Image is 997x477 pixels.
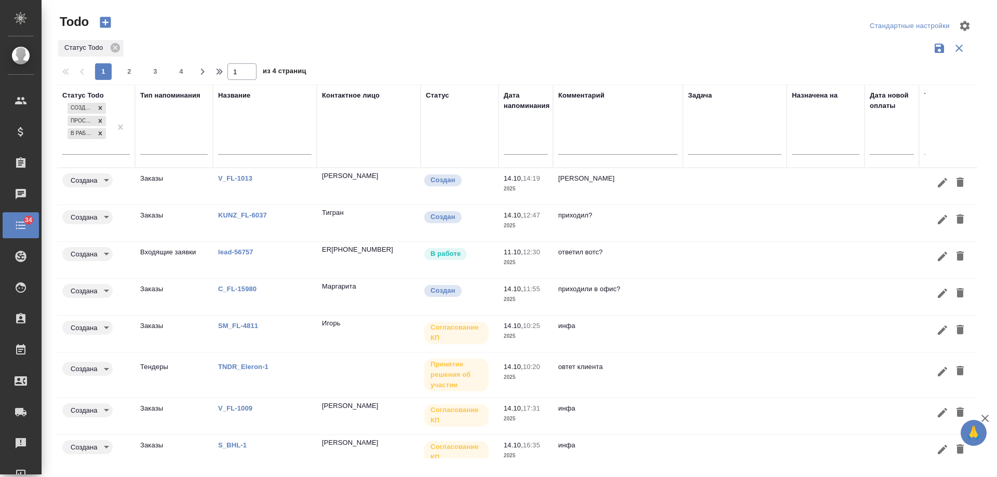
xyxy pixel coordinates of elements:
button: Редактировать [934,284,951,303]
div: Click to copy [322,171,379,181]
p: 2025 [504,372,548,383]
p: В работе [430,249,461,259]
p: Тигран [322,208,344,218]
p: 12:47 [523,211,540,219]
div: Комментарий [558,90,604,101]
div: Маргарита [322,281,415,292]
div: Статус Todo [62,90,104,101]
div: Тигран [322,208,415,218]
div: Создана [62,284,113,298]
p: Создан [430,285,455,296]
span: 4 [173,66,190,77]
p: приходил? [558,210,678,221]
div: Задача [688,90,712,101]
div: Создана [62,403,113,417]
div: Создана [62,362,113,376]
p: Создан [430,212,455,222]
a: KUNZ_FL-6037 [218,211,267,219]
button: Редактировать [934,321,951,340]
div: Click to copy [322,244,331,255]
p: Согласование КП [430,442,482,462]
div: Создана, Просрочена, В работе [66,115,107,128]
div: Click to copy [322,438,379,448]
a: V_FL-1009 [218,404,252,412]
div: Click to copy [322,401,379,411]
p: 14:19 [523,174,540,182]
div: Создана [62,321,113,335]
p: 14.10, [504,441,523,449]
p: овтет клиента [558,362,678,372]
button: Редактировать [934,440,951,459]
div: Дата напоминания [504,90,549,111]
p: приходили в офис? [558,284,678,294]
div: Баученкова Варвара Денисовна [322,401,415,411]
p: 10:20 [523,363,540,371]
button: Удалить [951,247,969,266]
button: Создана [68,443,100,452]
div: Варламова Надежда [322,438,415,448]
p: 2025 [504,184,548,194]
div: Тэги [924,90,939,101]
p: 11.10, [504,248,523,256]
p: 14.10, [504,174,523,182]
div: Игорь [322,318,415,329]
p: 10:25 [523,322,540,330]
span: из 4 страниц [263,65,306,80]
button: Редактировать [934,362,951,381]
button: Редактировать [934,403,951,423]
td: Заказы [135,435,213,471]
button: Удалить [951,403,969,423]
button: Создана [68,406,100,415]
p: ER [322,244,331,255]
span: 3 [147,66,164,77]
p: [PERSON_NAME] [322,171,379,181]
button: Добавить ToDo [93,13,118,31]
a: SM_FL-4811 [218,322,258,330]
div: Просрочена [68,116,95,127]
div: Click to copy [331,244,393,255]
div: Контактное лицо [322,90,380,101]
div: Click to copy [322,208,344,218]
p: 17:31 [523,404,540,412]
p: Согласование КП [430,322,482,343]
div: Статус Todo [58,40,124,57]
p: инфа [558,403,678,414]
td: Тендеры [135,357,213,393]
button: Редактировать [934,247,951,266]
button: Создана [68,364,100,373]
button: Удалить [951,440,969,459]
p: [PHONE_NUMBER] [331,244,393,255]
button: Редактировать [934,210,951,229]
p: 12:30 [523,248,540,256]
button: Создана [68,287,100,295]
div: Создана [62,247,113,261]
div: Click to copy [322,318,341,329]
div: В работе [68,128,95,139]
button: Удалить [951,284,969,303]
td: Заказы [135,316,213,352]
div: Название [218,90,250,101]
p: 2025 [504,414,548,424]
p: [PERSON_NAME] [558,173,678,184]
div: Создана [62,210,113,224]
div: ER, +79161133800 [322,244,415,255]
p: Принятие решения об участии [430,359,482,390]
td: Заказы [135,398,213,434]
p: Согласование КП [430,405,482,426]
a: C_FL-15980 [218,285,257,293]
p: 2025 [504,221,548,231]
p: Создан [430,175,455,185]
button: Создана [68,213,100,222]
p: 14.10, [504,322,523,330]
p: 14.10, [504,404,523,412]
a: V_FL-1013 [218,174,252,182]
button: Удалить [951,210,969,229]
button: Редактировать [934,173,951,193]
button: Удалить [951,173,969,193]
button: Создана [68,176,100,185]
div: Назначена на [792,90,838,101]
button: 3 [147,63,164,80]
p: Маргарита [322,281,356,292]
button: Создана [68,250,100,258]
p: 2025 [504,451,548,461]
